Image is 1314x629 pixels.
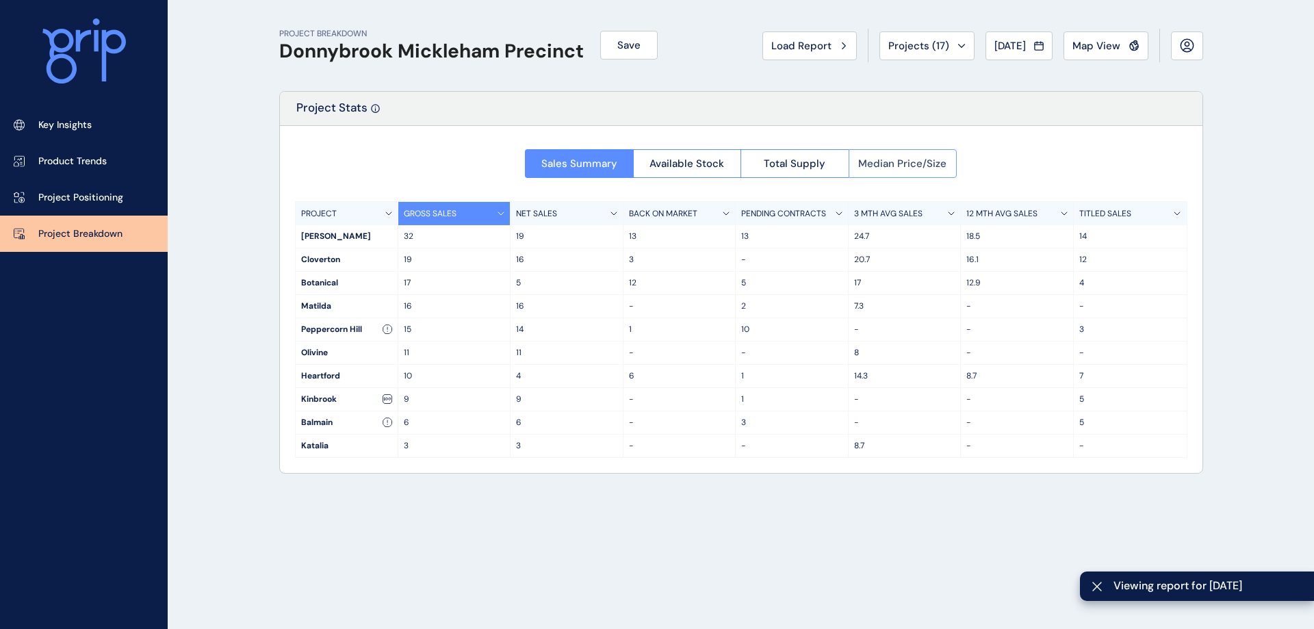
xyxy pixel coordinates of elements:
[1072,39,1120,53] span: Map View
[633,149,741,178] button: Available Stock
[296,318,398,341] div: Peppercorn Hill
[854,324,955,335] p: -
[516,370,617,382] p: 4
[966,440,1068,452] p: -
[762,31,857,60] button: Load Report
[1079,231,1181,242] p: 14
[600,31,658,60] button: Save
[629,417,730,428] p: -
[404,440,505,452] p: 3
[404,394,505,405] p: 9
[966,417,1068,428] p: -
[764,157,825,170] span: Total Supply
[629,347,730,359] p: -
[741,324,842,335] p: 10
[38,118,92,132] p: Key Insights
[629,208,697,220] p: BACK ON MARKET
[888,39,949,53] span: Projects ( 17 )
[966,208,1038,220] p: 12 MTH AVG SALES
[38,191,123,205] p: Project Positioning
[741,370,842,382] p: 1
[404,417,505,428] p: 6
[741,277,842,289] p: 5
[629,324,730,335] p: 1
[879,31,975,60] button: Projects (17)
[279,28,584,40] p: PROJECT BREAKDOWN
[1079,440,1181,452] p: -
[516,208,557,220] p: NET SALES
[541,157,617,170] span: Sales Summary
[741,254,842,266] p: -
[404,208,456,220] p: GROSS SALES
[741,417,842,428] p: 3
[629,440,730,452] p: -
[38,227,123,241] p: Project Breakdown
[966,300,1068,312] p: -
[854,440,955,452] p: 8.7
[741,300,842,312] p: 2
[404,254,505,266] p: 19
[516,277,617,289] p: 5
[966,347,1068,359] p: -
[516,324,617,335] p: 14
[617,38,641,52] span: Save
[629,370,730,382] p: 6
[854,254,955,266] p: 20.7
[516,300,617,312] p: 16
[994,39,1026,53] span: [DATE]
[296,342,398,364] div: Olivine
[966,370,1068,382] p: 8.7
[404,231,505,242] p: 32
[404,347,505,359] p: 11
[516,440,617,452] p: 3
[516,231,617,242] p: 19
[296,365,398,387] div: Heartford
[296,411,398,434] div: Balmain
[279,40,584,63] h1: Donnybrook Mickleham Precinct
[296,248,398,271] div: Cloverton
[854,277,955,289] p: 17
[629,231,730,242] p: 13
[966,394,1068,405] p: -
[966,324,1068,335] p: -
[858,157,946,170] span: Median Price/Size
[966,231,1068,242] p: 18.5
[296,388,398,411] div: Kinbrook
[1079,254,1181,266] p: 12
[741,347,842,359] p: -
[740,149,849,178] button: Total Supply
[525,149,633,178] button: Sales Summary
[649,157,724,170] span: Available Stock
[741,231,842,242] p: 13
[629,394,730,405] p: -
[629,300,730,312] p: -
[1079,208,1131,220] p: TITLED SALES
[1079,347,1181,359] p: -
[404,300,505,312] p: 16
[771,39,832,53] span: Load Report
[629,277,730,289] p: 12
[38,155,107,168] p: Product Trends
[966,277,1068,289] p: 12.9
[741,208,826,220] p: PENDING CONTRACTS
[854,370,955,382] p: 14.3
[1079,417,1181,428] p: 5
[516,394,617,405] p: 9
[516,417,617,428] p: 6
[854,347,955,359] p: 8
[404,370,505,382] p: 10
[296,272,398,294] div: Botanical
[1113,578,1303,593] span: Viewing report for [DATE]
[1064,31,1148,60] button: Map View
[854,394,955,405] p: -
[854,417,955,428] p: -
[296,435,398,457] div: Katalia
[296,295,398,318] div: Matilda
[1079,300,1181,312] p: -
[296,225,398,248] div: [PERSON_NAME]
[985,31,1053,60] button: [DATE]
[849,149,957,178] button: Median Price/Size
[516,254,617,266] p: 16
[1079,277,1181,289] p: 4
[741,394,842,405] p: 1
